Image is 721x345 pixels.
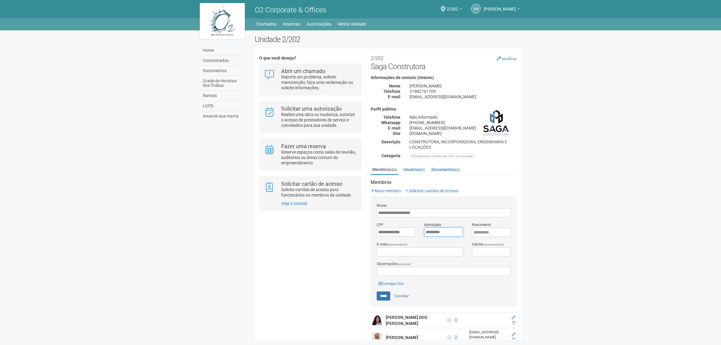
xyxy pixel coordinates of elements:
[382,153,400,158] strong: Categoria
[371,55,383,61] small: 2/202
[255,6,326,14] span: O2 Corporate & Offices
[387,243,408,246] span: (recomendado)
[484,1,516,11] span: DIEGO MEDEIROS
[483,243,504,246] span: (recomendado)
[469,330,508,340] div: [EMAIL_ADDRESS][DOMAIN_NAME]
[264,69,356,90] a: Abrir um chamado Reporte um problema, solicite manutenção, faça uma reclamação ou solicite inform...
[386,315,427,326] strong: [PERSON_NAME] DOS [PERSON_NAME]
[281,187,357,198] p: Solicite cartões de acesso para funcionários ou membros da unidade.
[377,280,406,287] a: Carregar foto
[281,181,342,187] strong: Solicitar cartão de acesso
[390,168,397,172] small: (53)
[281,74,357,90] p: Reporte um problema, solicite manutenção, faça uma reclamação ou solicite informações.
[383,115,400,120] strong: Telefone
[283,20,300,28] a: Reservas
[377,261,411,267] label: Observações
[405,94,521,99] div: [EMAIL_ADDRESS][DOMAIN_NAME]
[264,106,356,128] a: Solicitar uma autorização Realize uma obra ou mudança, autorize o acesso de prestadores de serviç...
[472,222,491,227] label: Nascimento
[307,20,331,28] a: Autorizações
[405,139,521,150] div: CONSTRUTORA, INCORPORADORA, ENGENHARIA E LOCAÇÕES
[402,165,426,174] a: Usuários(5)
[386,335,418,340] strong: [PERSON_NAME]
[447,8,462,12] a: 2/202
[397,262,411,266] span: (opcional)
[405,188,458,193] a: Solicitar cartões de acesso
[420,168,425,172] small: (5)
[255,35,521,44] h2: Unidade 2/202
[281,201,307,206] a: Veja o tutorial
[405,125,521,131] div: [EMAIL_ADDRESS][DOMAIN_NAME]
[405,83,521,89] div: [PERSON_NAME]
[201,76,246,91] a: Grade de Horários dos Ônibus
[377,242,408,247] label: E-mail
[201,45,246,56] a: Home
[391,292,412,301] a: Cancelar
[371,188,401,193] a: Novo membro
[512,321,515,325] a: Excluir membro
[201,111,246,121] a: Anuncie sua marca
[512,338,515,342] a: Excluir membro
[405,114,521,120] div: Não informado
[372,316,382,325] img: user.png
[371,53,517,71] h2: Saga Construtora
[424,222,441,227] label: Identidade
[381,120,400,125] strong: Whatsapp
[201,91,246,101] a: Ramais
[371,75,517,80] h4: Informações de contato (interno)
[388,126,400,130] strong: E-mail
[393,131,400,136] strong: Site
[264,144,356,166] a: Fazer uma reserva Reserve espaços como salas de reunião, auditórios ou áreas comum do empreendime...
[281,149,357,166] p: Reserve espaços como salas de reunião, auditórios ou áreas comum do empreendimento.
[405,131,521,136] div: [DOMAIN_NAME]
[405,89,521,94] div: 21982761709
[512,316,515,320] a: Editar membro
[338,20,366,28] a: Minha Unidade
[372,333,382,342] img: user.png
[377,222,384,227] label: CPF
[371,165,398,175] a: Membros(53)
[200,3,245,39] img: logo.jpg
[201,101,246,111] a: LGPD
[512,333,515,337] a: Editar membro
[484,8,520,12] a: [PERSON_NAME]
[482,107,512,137] img: business.png
[201,56,246,66] a: Comunicados
[430,165,461,174] a: Documentos(2)
[497,56,517,61] a: Modificar
[259,56,361,60] h4: O que você deseja?
[409,153,475,159] div: Engenharia / Construção Civil / Incorporação
[382,139,400,144] strong: Descrição
[371,180,517,185] strong: Membros
[455,168,460,172] small: (2)
[472,242,504,247] label: Celular
[264,181,356,198] a: Solicitar cartão de acesso Solicite cartões de acesso para funcionários ou membros da unidade.
[256,20,276,28] a: Chamados
[281,112,357,128] p: Realize uma obra ou mudança, autorize o acesso de prestadores de serviço e convidados para sua un...
[377,203,386,208] label: Nome
[502,57,517,61] small: Modificar
[447,1,458,11] span: 2/202
[389,84,400,88] strong: Nome
[281,143,326,149] strong: Fazer uma reserva
[281,105,342,112] strong: Solicitar uma autorização
[471,4,481,14] a: DM
[383,89,400,94] strong: Telefone
[281,68,325,74] strong: Abrir um chamado
[388,94,400,99] strong: E-mail
[405,120,521,125] div: [PHONE_NUMBER]
[371,107,517,111] h4: Perfil público
[201,66,246,76] a: Documentos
